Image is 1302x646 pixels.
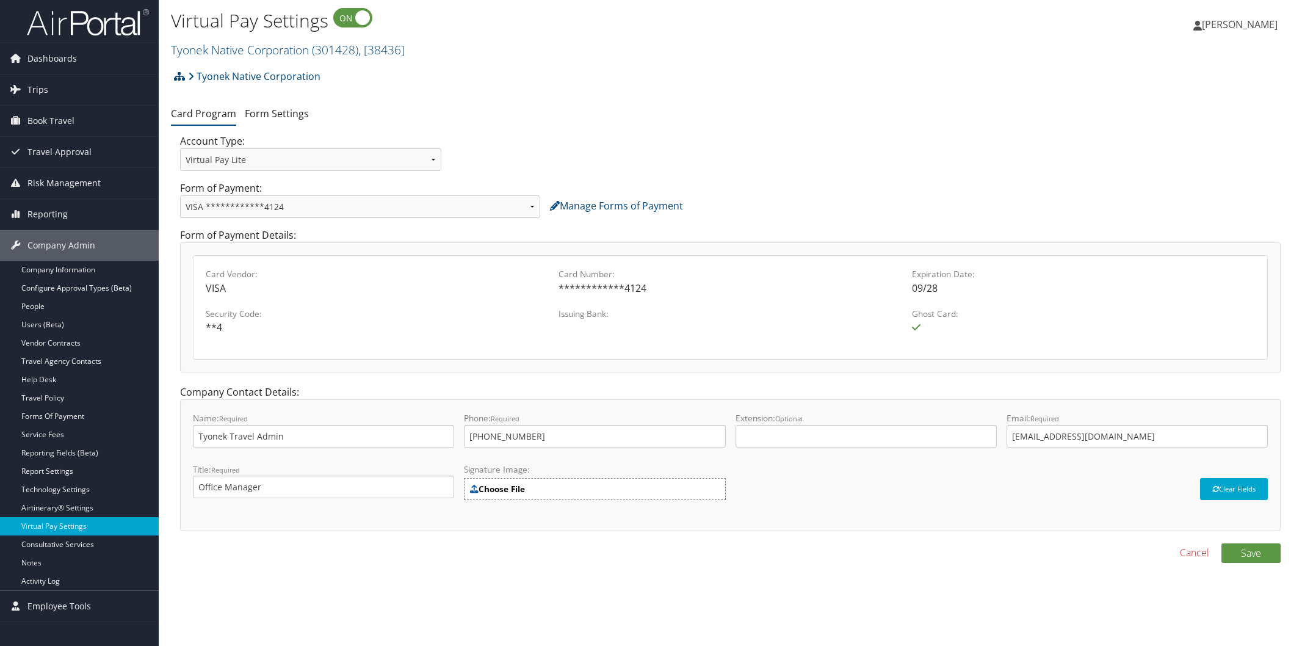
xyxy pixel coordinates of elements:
div: Company Contact Details: [171,385,1290,543]
label: Phone: [464,412,725,447]
span: Dashboards [27,43,77,74]
span: Book Travel [27,106,74,136]
input: Title:Required [193,476,454,498]
button: Clear Fields [1200,478,1268,500]
a: Form Settings [245,107,309,120]
small: Required [491,414,519,423]
span: Reporting [27,199,68,230]
span: Employee Tools [27,591,91,622]
a: Tyonek Native Corporation [188,64,320,89]
span: [PERSON_NAME] [1202,18,1278,31]
button: Save [1221,543,1281,563]
div: Account Type: [171,134,450,181]
input: Extension:Optional [736,425,997,448]
small: Optional [775,414,803,423]
label: Card Number: [559,268,902,280]
div: Form of Payment: [171,181,1290,228]
input: Phone:Required [464,425,725,448]
label: Expiration Date: [912,268,1255,280]
a: Card Program [171,107,236,120]
div: 09/28 [912,281,1255,296]
a: Cancel [1180,545,1209,560]
label: Title: [193,463,454,498]
input: Email:Required [1007,425,1268,448]
a: [PERSON_NAME] [1193,6,1290,43]
input: Name:Required [193,425,454,448]
span: Company Admin [27,230,95,261]
label: Extension: [736,412,997,447]
a: Tyonek Native Corporation [171,42,405,58]
a: Manage Forms of Payment [550,199,683,212]
label: Issuing Bank: [559,308,902,320]
div: Form of Payment Details: [171,228,1290,385]
label: Choose File [464,478,725,500]
label: Card Vendor: [206,268,549,280]
span: , [ 38436 ] [358,42,405,58]
span: Travel Approval [27,137,92,167]
div: VISA [206,281,549,296]
small: Required [211,465,240,474]
img: airportal-logo.png [27,8,149,37]
label: Ghost Card: [912,308,1255,320]
label: Email: [1007,412,1268,447]
span: Risk Management [27,168,101,198]
span: Trips [27,74,48,105]
small: Required [219,414,248,423]
span: ( 301428 ) [312,42,358,58]
label: Security Code: [206,308,549,320]
label: Signature Image: [464,463,725,478]
h1: Virtual Pay Settings [171,8,917,34]
small: Required [1030,414,1059,423]
label: Name: [193,412,454,447]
